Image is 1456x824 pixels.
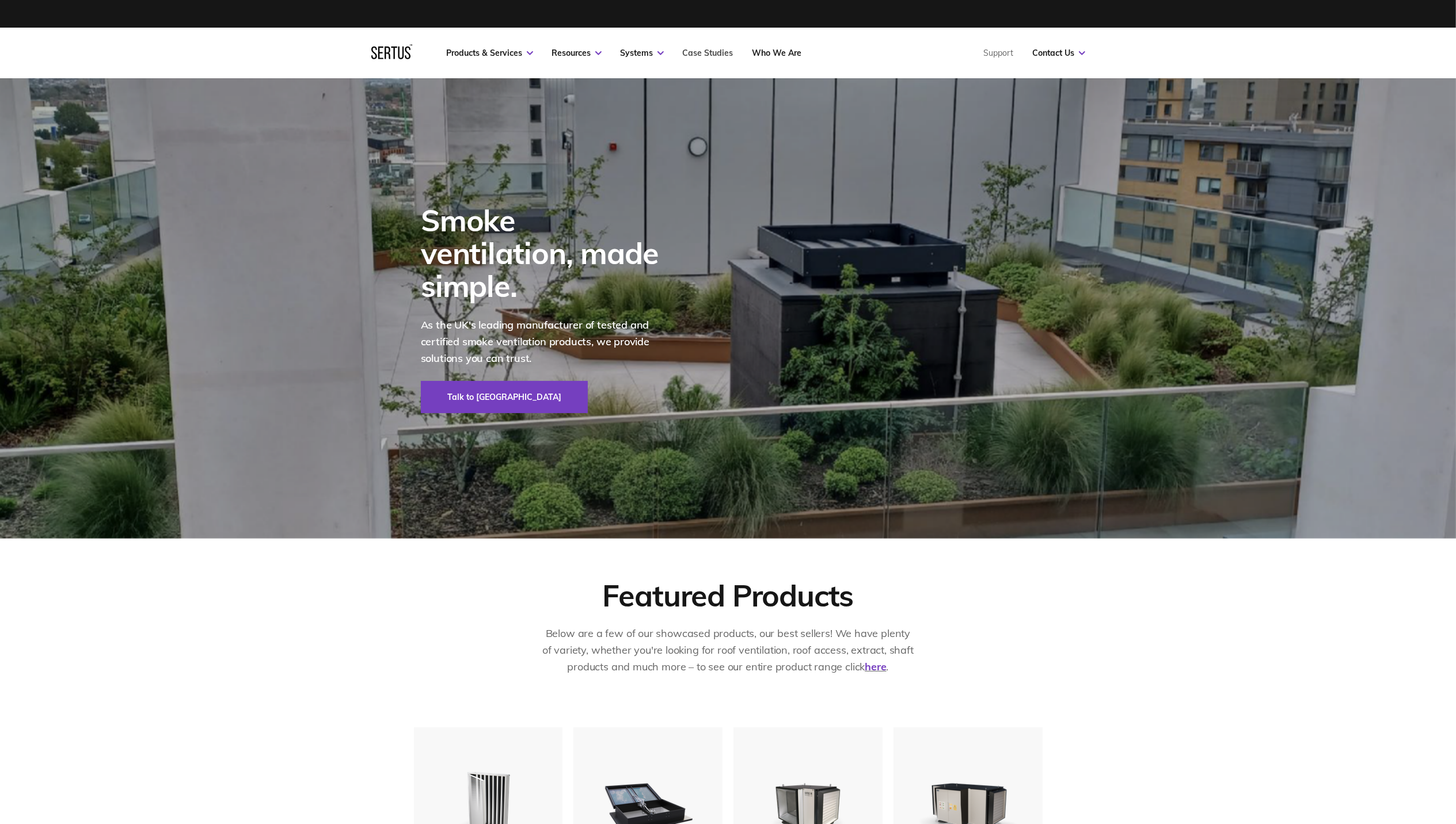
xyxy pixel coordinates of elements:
p: Below are a few of our showcased products, our best sellers! We have plenty of variety, whether y... [541,625,915,675]
a: Case Studies [683,48,733,58]
a: Products & Services [447,48,533,58]
div: Smoke ventilation, made simple. [421,204,674,303]
p: As the UK's leading manufacturer of tested and certified smoke ventilation products, we provide s... [421,317,674,367]
a: Systems [621,48,664,58]
a: Support [984,48,1014,58]
div: Featured Products [602,577,853,614]
a: Who We Are [752,48,802,58]
a: Resources [552,48,602,58]
a: Contact Us [1033,48,1085,58]
iframe: Chat Widget [1249,691,1456,824]
a: here [865,660,886,673]
a: Talk to [GEOGRAPHIC_DATA] [421,381,588,413]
